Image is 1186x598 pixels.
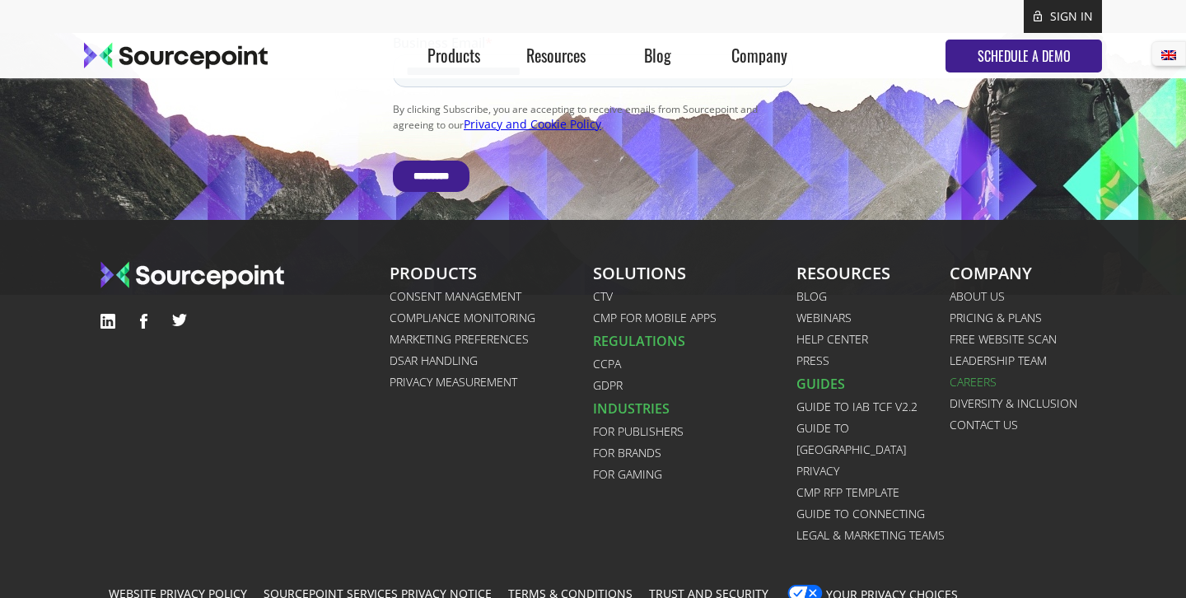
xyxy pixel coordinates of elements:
iframe: Form 0 [393,35,793,221]
h3: SOLUTIONS [593,261,796,286]
a: Guide to IAB TCF v2.2 [796,396,949,418]
img: logo.svg [84,42,268,70]
a: DSAR Handling [390,350,593,371]
a: For gaming [593,464,796,485]
a: Consent Management [390,286,593,307]
a: Press [796,350,949,371]
a: CCPA [593,353,796,375]
a: Blog [796,286,949,307]
h4: REGULATIONS [593,329,796,353]
a: Compliance Monitoring [390,307,593,329]
a: For publishers [593,421,796,442]
a: Free Website Scan [950,329,1086,350]
a: Contact Us [950,414,1086,436]
a: Privacy Measurement [390,371,593,393]
a: Guide to Connecting Legal & Marketing Teams [796,503,949,546]
h3: PRODUCTS [390,261,593,286]
a: Pricing & Plans [950,307,1086,329]
a: SCHEDULE A DEMO [946,40,1102,72]
a: CTV [593,286,796,307]
img: twitter.svg [172,314,187,326]
a: About us [950,286,1086,307]
a: GDPR [593,375,796,396]
div: Blog [607,33,708,78]
img: linkedin.svg [100,314,115,329]
a: Careers [950,371,1086,393]
img: facebook.svg [140,314,147,329]
a: SIGN IN [1050,8,1093,24]
a: CMP RFP Template [796,482,949,503]
a: Marketing Preferences [390,329,593,350]
a: Diversity & Inclusion [950,393,1086,414]
a: Help center [796,329,949,350]
img: lock.svg [1034,10,1042,22]
div: Resources [505,33,606,78]
a: For brands [593,442,796,464]
h3: COMPANY [950,261,1086,286]
img: logo-white.svg [100,261,284,289]
h4: INDUSTRIES [593,396,796,421]
div: Company [708,33,810,78]
a: CMP for mobile apps [593,307,796,329]
div: Products [404,33,505,78]
h4: GUIDES [796,371,949,396]
a: Leadership team [950,350,1086,371]
a: Guide to [GEOGRAPHIC_DATA] Privacy [796,418,949,482]
img: English [1161,50,1176,60]
a: Webinars [796,307,949,329]
h3: RESOURCES [796,261,949,286]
